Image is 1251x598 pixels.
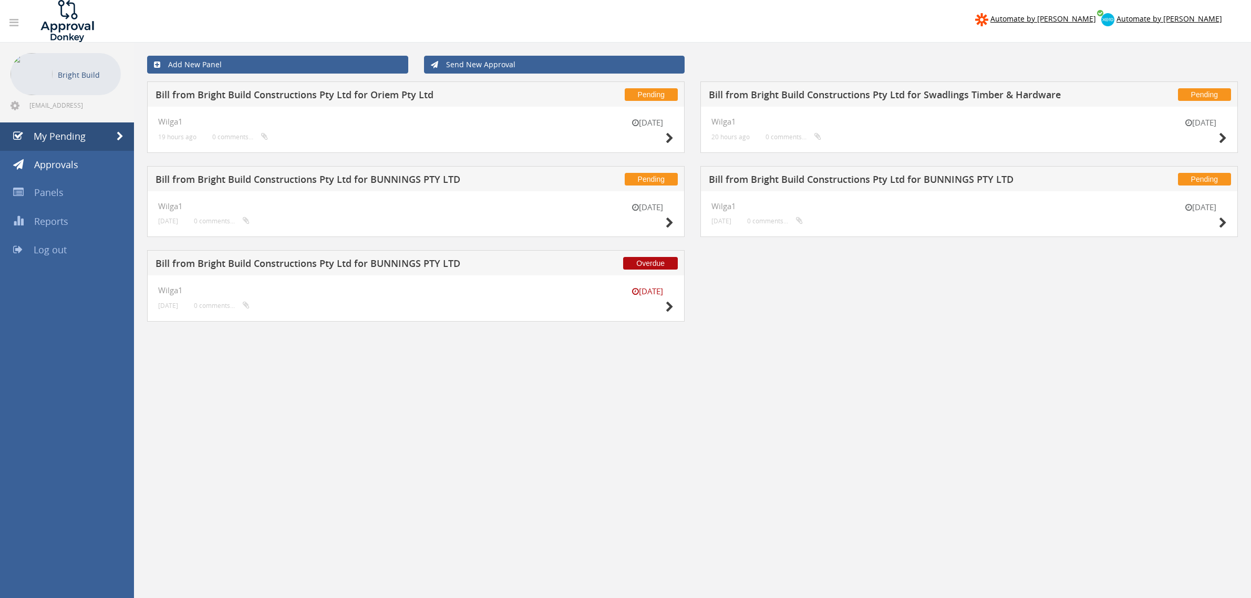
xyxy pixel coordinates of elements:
p: Bright Build [58,68,116,81]
small: 20 hours ago [711,133,750,141]
small: 0 comments... [212,133,268,141]
h5: Bill from Bright Build Constructions Pty Ltd for BUNNINGS PTY LTD [156,259,520,272]
h4: Wilga1 [158,202,674,211]
span: Overdue [623,257,678,270]
small: 0 comments... [747,217,803,225]
span: [EMAIL_ADDRESS][DOMAIN_NAME] [29,101,119,109]
span: Log out [34,243,67,256]
small: [DATE] [158,217,178,225]
h4: Wilga1 [158,117,674,126]
small: [DATE] [621,286,674,297]
small: 0 comments... [766,133,821,141]
img: zapier-logomark.png [975,13,988,26]
h5: Bill from Bright Build Constructions Pty Ltd for Swadlings Timber & Hardware [709,90,1073,103]
span: Automate by [PERSON_NAME] [1116,14,1222,24]
span: Approvals [34,158,78,171]
span: Panels [34,186,64,199]
span: Reports [34,215,68,228]
small: [DATE] [158,302,178,310]
small: [DATE] [1174,117,1227,128]
h5: Bill from Bright Build Constructions Pty Ltd for BUNNINGS PTY LTD [156,174,520,188]
small: [DATE] [1174,202,1227,213]
span: Pending [625,173,678,185]
a: Send New Approval [424,56,685,74]
h4: Wilga1 [711,202,1227,211]
small: [DATE] [621,117,674,128]
a: Add New Panel [147,56,408,74]
span: Pending [625,88,678,101]
small: 0 comments... [194,302,250,310]
h4: Wilga1 [158,286,674,295]
small: 0 comments... [194,217,250,225]
img: xero-logo.png [1101,13,1114,26]
span: Automate by [PERSON_NAME] [990,14,1096,24]
small: [DATE] [711,217,731,225]
span: Pending [1178,88,1231,101]
h5: Bill from Bright Build Constructions Pty Ltd for Oriem Pty Ltd [156,90,520,103]
h5: Bill from Bright Build Constructions Pty Ltd for BUNNINGS PTY LTD [709,174,1073,188]
span: My Pending [34,130,86,142]
h4: Wilga1 [711,117,1227,126]
small: [DATE] [621,202,674,213]
small: 19 hours ago [158,133,197,141]
span: Pending [1178,173,1231,185]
